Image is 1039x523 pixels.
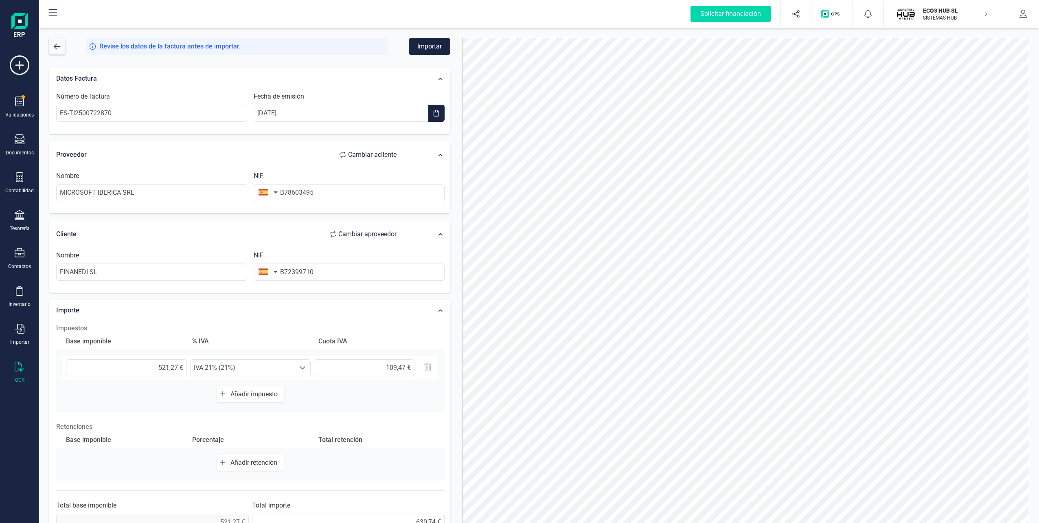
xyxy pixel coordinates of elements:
div: Validaciones [5,112,34,118]
input: 0,00 € [66,359,187,376]
img: Logo Finanedi [11,13,28,39]
div: Porcentaje [189,432,312,448]
div: % IVA [189,333,312,349]
label: Fecha de emisión [254,92,304,101]
div: OCR [15,377,24,383]
span: IVA 21% (21%) [191,360,295,376]
span: Añadir retención [230,459,281,466]
div: Total retención [315,432,438,448]
div: Solicitar financiación [690,6,771,22]
span: Añadir impuesto [230,390,281,398]
div: Base imponible [63,432,186,448]
span: Importe [56,306,79,314]
div: Proveedor [56,147,405,163]
button: Cambiar aproveedor [322,226,405,242]
div: Datos Factura [52,70,409,88]
div: Importar [10,339,29,345]
button: Cambiar acliente [331,147,405,163]
span: Revise los datos de la factura antes de importar. [99,42,241,51]
div: Contabilidad [5,187,34,194]
p: SISTEMAS HUB [923,15,988,21]
label: Número de factura [56,92,110,101]
p: Retenciones [56,422,445,432]
button: Añadir impuesto [217,386,284,402]
button: Logo de OPS [816,1,848,27]
label: Nombre [56,171,79,181]
h2: Impuestos [56,323,445,333]
p: ECO3 HUB SL [923,7,988,15]
img: EC [897,5,915,23]
img: Logo de OPS [821,10,843,18]
label: Nombre [56,251,79,260]
div: Tesorería [10,225,30,232]
div: Cliente [56,226,405,242]
span: Cambiar a proveedor [338,229,397,239]
label: NIF [254,171,263,181]
div: Cuota IVA [315,333,438,349]
span: Cambiar a cliente [348,150,397,160]
button: ECECO3 HUB SLSISTEMAS HUB [894,1,998,27]
div: Documentos [6,149,34,156]
button: Añadir retención [217,455,284,471]
label: NIF [254,251,263,260]
div: Inventario [9,301,31,308]
div: Base imponible [63,333,186,349]
button: Importar [409,38,450,55]
label: Total importe [252,501,290,510]
input: 0,00 € [314,359,414,376]
div: Contactos [8,263,31,270]
label: Total base imponible [56,501,116,510]
button: Solicitar financiación [681,1,780,27]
